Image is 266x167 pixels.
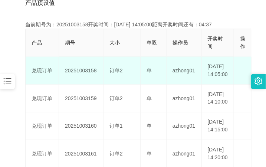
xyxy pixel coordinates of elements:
span: 单 [147,151,152,157]
span: 操作员 [173,40,188,46]
td: azhong01 [167,112,202,140]
td: azhong01 [167,85,202,112]
td: [DATE] 14:15:00 [202,112,234,140]
i: 图标: setting [254,77,263,85]
span: 订单2 [109,151,123,157]
td: 兑现订单 [26,85,59,112]
td: 20251003158 [59,57,104,85]
span: 操作 [240,36,245,49]
span: 开奖时间 [208,36,223,49]
span: 期号 [65,40,75,46]
span: 订单2 [109,95,123,101]
span: 单双 [147,40,157,46]
td: 20251003159 [59,85,104,112]
td: [DATE] 14:10:00 [202,85,234,112]
i: 图标: bars [3,76,12,86]
span: 单 [147,95,152,101]
div: 当前期号为：20251003158开奖时间：[DATE] 14:05:00距离开奖时间还有：04:37 [25,21,241,29]
td: 20251003160 [59,112,104,140]
span: 产品 [32,40,42,46]
span: 订单1 [109,123,123,129]
span: 订单2 [109,68,123,73]
td: azhong01 [167,57,202,85]
span: 单 [147,68,152,73]
td: 兑现订单 [26,112,59,140]
td: 兑现订单 [26,57,59,85]
span: 单 [147,123,152,129]
span: 大小 [109,40,120,46]
td: [DATE] 14:05:00 [202,57,234,85]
